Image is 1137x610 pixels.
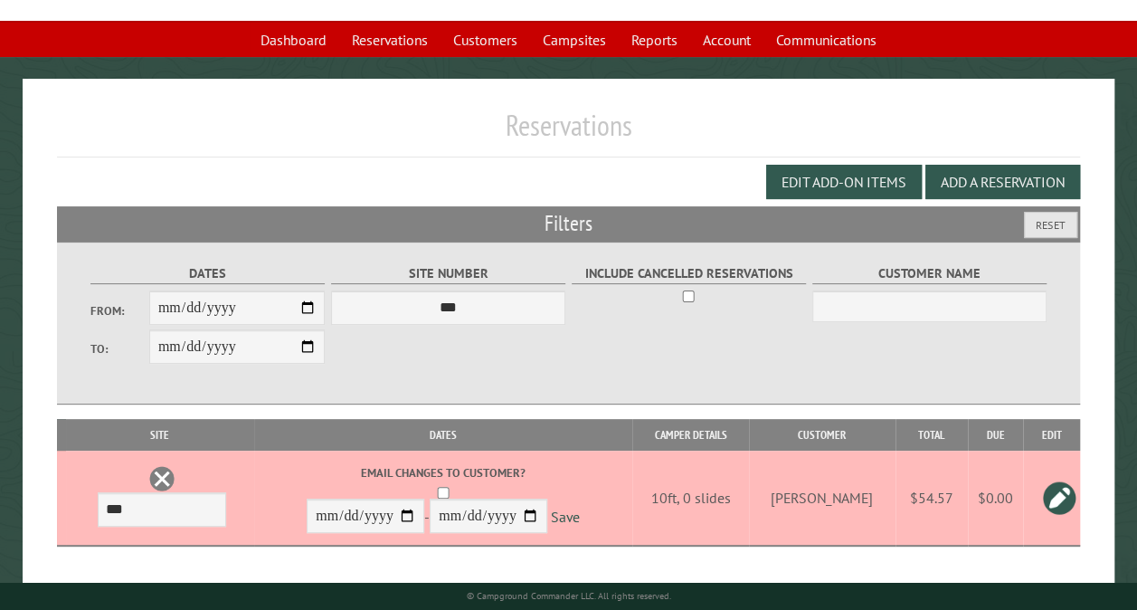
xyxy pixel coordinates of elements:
[749,419,895,451] th: Customer
[1024,212,1077,238] button: Reset
[254,419,633,451] th: Dates
[895,451,968,546] td: $54.57
[66,419,254,451] th: Site
[90,302,149,319] label: From:
[925,165,1080,199] button: Add a Reservation
[148,465,175,492] a: Delete this reservation
[250,23,337,57] a: Dashboard
[749,451,895,546] td: [PERSON_NAME]
[895,419,968,451] th: Total
[341,23,439,57] a: Reservations
[331,263,565,284] label: Site Number
[57,108,1080,157] h1: Reservations
[621,23,688,57] a: Reports
[257,464,630,538] div: -
[257,464,630,481] label: Email changes to customer?
[551,508,580,526] a: Save
[968,419,1024,451] th: Due
[572,263,806,284] label: Include Cancelled Reservations
[812,263,1047,284] label: Customer Name
[442,23,528,57] a: Customers
[467,590,671,602] small: © Campground Commander LLC. All rights reserved.
[632,451,748,546] td: 10ft, 0 slides
[968,451,1024,546] td: $0.00
[532,23,617,57] a: Campsites
[692,23,762,57] a: Account
[1023,419,1080,451] th: Edit
[57,206,1080,241] h2: Filters
[765,23,887,57] a: Communications
[766,165,922,199] button: Edit Add-on Items
[632,419,748,451] th: Camper Details
[90,263,325,284] label: Dates
[90,340,149,357] label: To:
